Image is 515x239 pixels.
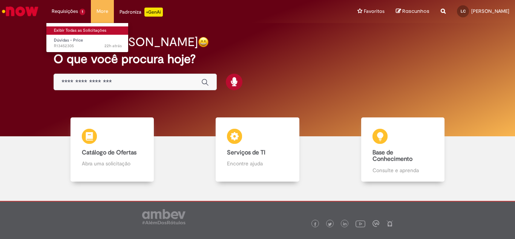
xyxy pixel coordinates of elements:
[120,8,163,17] div: Padroniza
[52,8,78,15] span: Requisições
[461,9,466,14] span: LC
[1,4,40,19] img: ServiceNow
[330,117,475,182] a: Base de Conhecimento Consulte e aprenda
[144,8,163,17] p: +GenAi
[386,220,393,227] img: logo_footer_naosei.png
[402,8,429,15] span: Rascunhos
[82,160,143,167] p: Abra uma solicitação
[372,220,379,227] img: logo_footer_workplace.png
[46,26,129,35] a: Exibir Todas as Solicitações
[46,23,129,52] ul: Requisições
[80,9,85,15] span: 1
[372,149,412,163] b: Base de Conhecimento
[471,8,509,14] span: [PERSON_NAME]
[97,8,108,15] span: More
[104,43,122,49] span: 22h atrás
[82,149,136,156] b: Catálogo de Ofertas
[372,167,434,174] p: Consulte e aprenda
[198,37,209,48] img: happy-face.png
[227,160,288,167] p: Encontre ajuda
[227,149,265,156] b: Serviços de TI
[46,36,129,50] a: Aberto R13452305 : Dúvidas - Price
[364,8,385,15] span: Favoritos
[185,117,330,182] a: Serviços de TI Encontre ajuda
[313,222,317,226] img: logo_footer_facebook.png
[54,37,83,43] span: Dúvidas - Price
[343,222,347,227] img: logo_footer_linkedin.png
[142,209,185,224] img: logo_footer_ambev_rotulo_gray.png
[40,117,185,182] a: Catálogo de Ofertas Abra uma solicitação
[396,8,429,15] a: Rascunhos
[54,52,461,66] h2: O que você procura hoje?
[328,222,332,226] img: logo_footer_twitter.png
[356,219,365,228] img: logo_footer_youtube.png
[54,43,122,49] span: R13452305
